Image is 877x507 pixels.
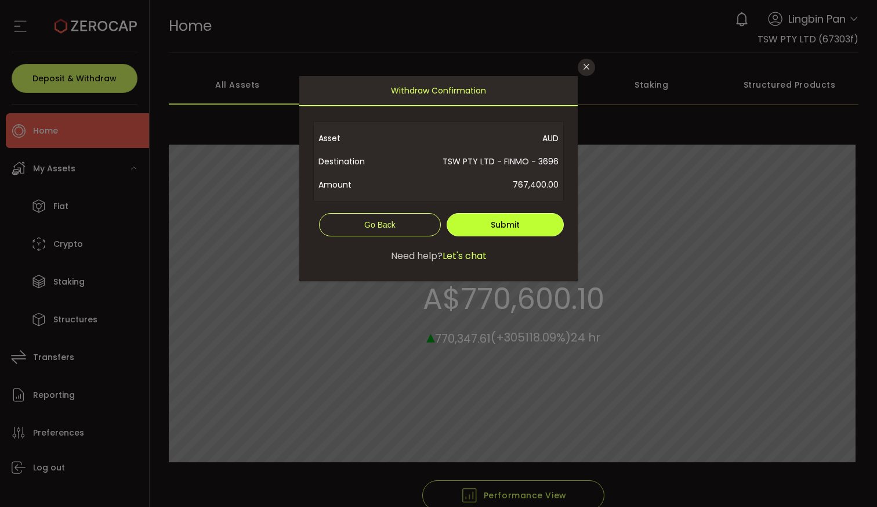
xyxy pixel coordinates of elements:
span: Amount [318,173,392,196]
span: Asset [318,127,392,150]
span: Submit [491,219,520,231]
span: 767,400.00 [392,173,559,196]
span: Destination [318,150,392,173]
div: dialog [299,76,578,281]
button: Close [578,59,595,76]
span: Withdraw Confirmation [391,76,486,105]
iframe: Chat Widget [739,382,877,507]
span: TSW PTY LTD - FINMO - 3696 [392,150,559,173]
button: Submit [447,213,564,236]
span: Need help? [391,249,443,263]
span: Let's chat [443,249,487,263]
button: Go Back [319,213,441,236]
span: AUD [392,127,559,150]
span: Go Back [364,220,396,229]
